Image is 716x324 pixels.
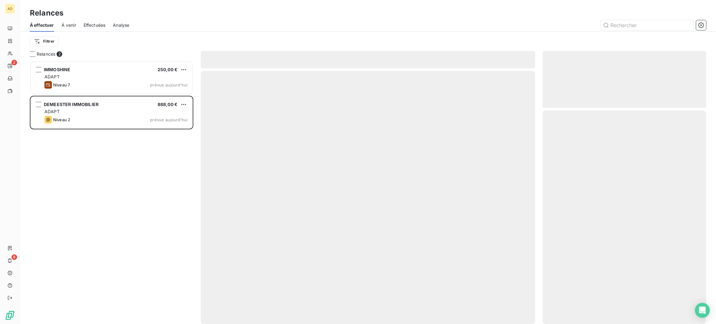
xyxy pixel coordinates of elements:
span: Effectuées [84,22,106,28]
input: Rechercher [600,20,694,30]
span: IMMOSHINE [44,67,70,72]
span: Niveau 7 [53,82,70,87]
span: DEMEESTER IMMOBILIER [44,102,99,107]
span: ADAPT [44,109,60,114]
h3: Relances [30,7,63,19]
span: prévue aujourd’hui [150,117,187,122]
div: Open Intercom Messenger [695,303,710,318]
span: Analyse [113,22,129,28]
span: 2 [57,51,62,57]
span: 250,00 € [158,67,177,72]
span: Niveau 2 [53,117,70,122]
span: ADAPT [44,74,60,79]
span: À effectuer [30,22,54,28]
span: À venir [62,22,76,28]
span: Relances [37,51,55,57]
span: 2 [11,60,17,65]
span: prévue aujourd’hui [150,82,187,87]
span: 8 [11,254,17,260]
div: AD [5,4,15,14]
button: Filtrer [30,36,58,46]
span: 888,00 € [158,102,177,107]
img: Logo LeanPay [5,310,15,320]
